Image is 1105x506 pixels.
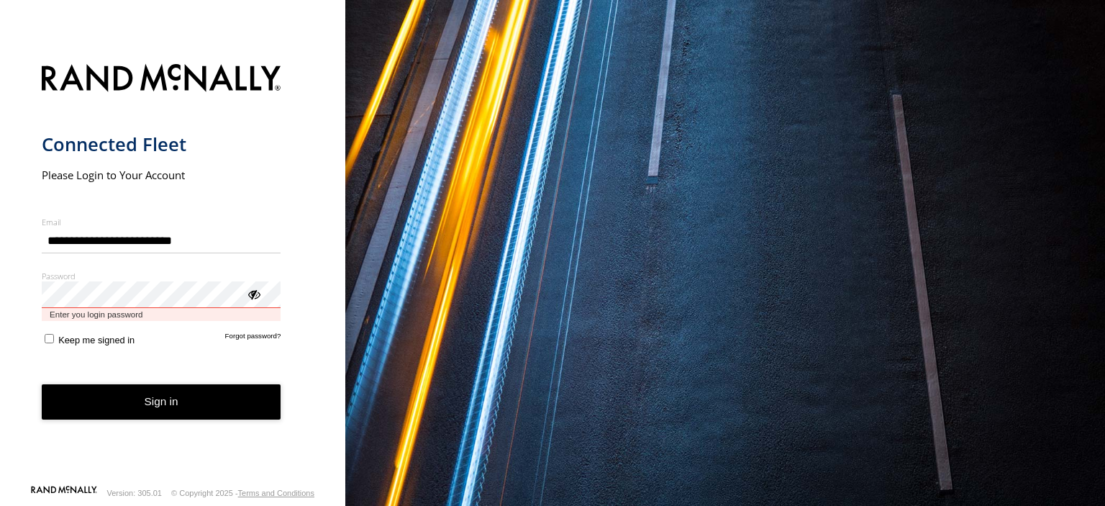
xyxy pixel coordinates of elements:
label: Password [42,271,281,281]
label: Email [42,217,281,227]
a: Terms and Conditions [238,489,314,497]
input: Keep me signed in [45,334,54,343]
form: main [42,55,304,484]
span: Keep me signed in [58,335,135,345]
div: Version: 305.01 [107,489,162,497]
span: Enter you login password [42,308,281,322]
h1: Connected Fleet [42,132,281,156]
a: Forgot password? [225,332,281,345]
h2: Please Login to Your Account [42,168,281,182]
a: Visit our Website [31,486,97,500]
div: ViewPassword [246,286,260,301]
div: © Copyright 2025 - [171,489,314,497]
button: Sign in [42,384,281,420]
img: Rand McNally [42,61,281,98]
